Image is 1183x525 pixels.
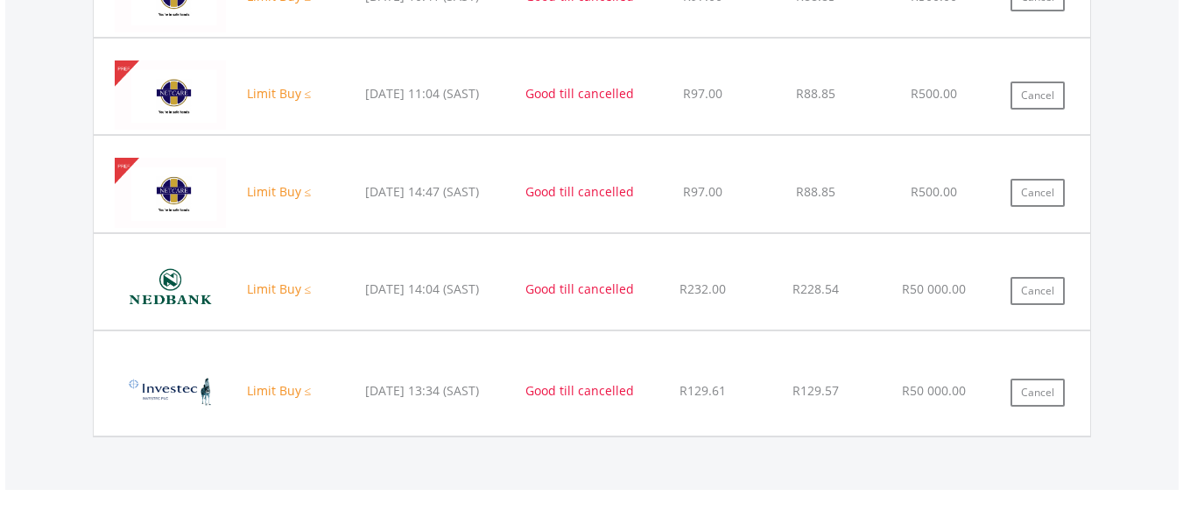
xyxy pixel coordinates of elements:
div: [DATE] 11:04 (SAST) [332,85,511,103]
div: Good till cancelled [515,382,644,400]
span: R50 000.00 [902,280,966,297]
div: Limit Buy ≤ [229,183,329,201]
span: R500.00 [911,183,957,200]
span: R88.85 [796,85,835,102]
img: EQU.ZA.INP.png [115,353,226,431]
span: R88.85 [796,183,835,200]
div: Limit Buy ≤ [229,85,329,103]
div: Good till cancelled [515,183,644,201]
button: Cancel [1010,179,1065,207]
div: [DATE] 14:47 (SAST) [332,183,511,201]
span: R228.54 [792,280,839,297]
img: EQU.ZA.NED.png [115,256,226,325]
span: R500.00 [911,85,957,102]
div: Good till cancelled [515,280,644,298]
button: Cancel [1010,82,1065,110]
span: R129.57 [792,382,839,399]
span: R232.00 [680,280,726,297]
div: Limit Buy ≤ [229,280,329,298]
div: Good till cancelled [515,85,644,103]
button: Cancel [1010,277,1065,305]
button: Cancel [1010,379,1065,407]
div: [DATE] 14:04 (SAST) [332,280,511,298]
div: [DATE] 13:34 (SAST) [332,382,511,400]
span: R97.00 [683,85,722,102]
span: R50 000.00 [902,382,966,399]
img: EQU.ZA.NTCP.png [115,158,226,227]
span: R129.61 [680,382,726,399]
img: EQU.ZA.NTCP.png [115,60,226,130]
span: R97.00 [683,183,722,200]
div: Limit Buy ≤ [229,382,329,400]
